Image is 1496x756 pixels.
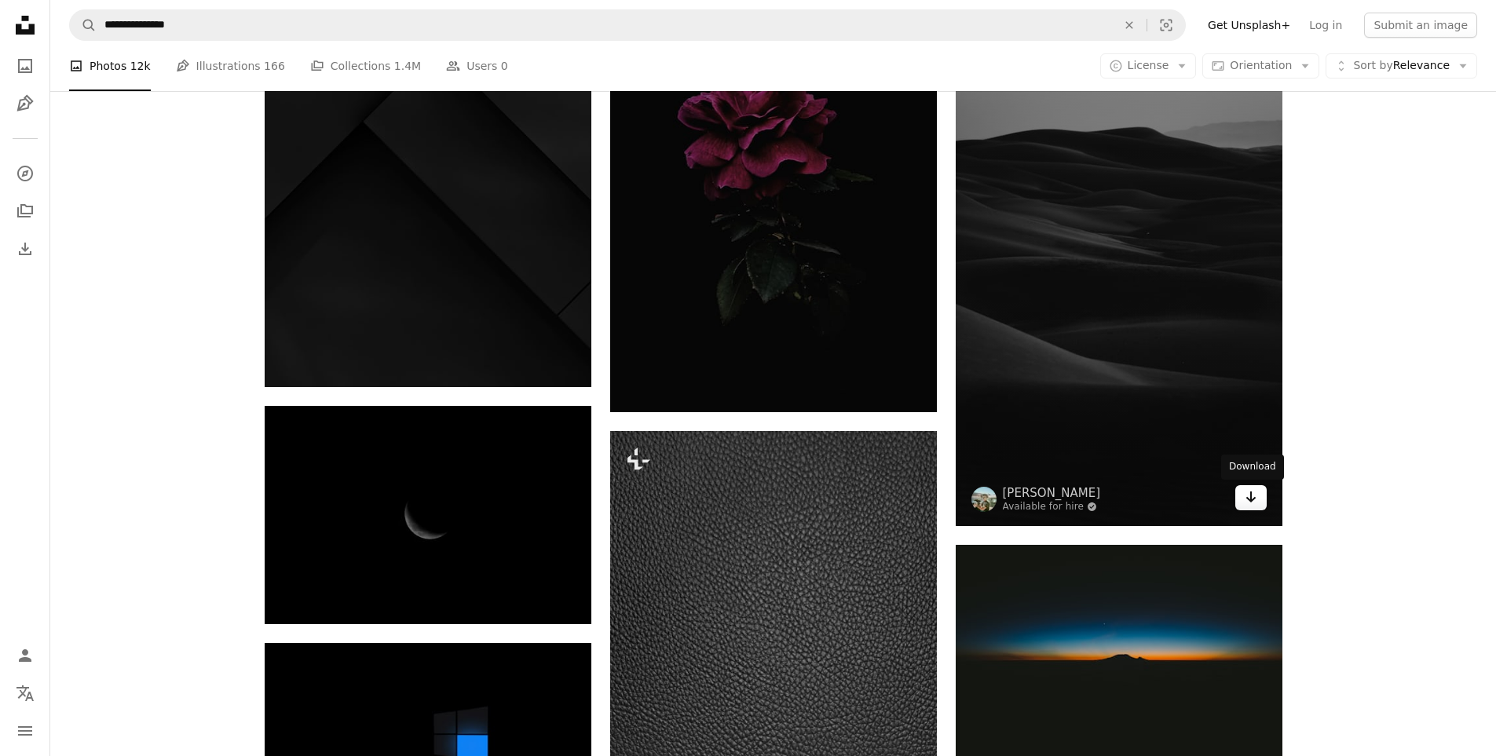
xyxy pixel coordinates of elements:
span: Orientation [1230,59,1292,71]
span: 0 [501,57,508,75]
button: Search Unsplash [70,10,97,40]
a: Photos [9,50,41,82]
a: Download [1235,485,1267,510]
a: Home — Unsplash [9,9,41,44]
img: grayscale photo of desert [956,36,1282,526]
button: Clear [1112,10,1147,40]
div: Download [1221,455,1284,480]
a: Log in [1300,13,1352,38]
img: Go to Jeremy Bishop's profile [971,487,997,512]
a: Log in / Sign up [9,640,41,671]
button: Language [9,677,41,709]
button: Menu [9,715,41,747]
a: photo of gray moon [265,508,591,522]
a: grayscale photo of desert [956,273,1282,287]
button: Sort byRelevance [1326,53,1477,79]
a: Collections [9,195,41,227]
a: [PERSON_NAME] [1003,485,1101,501]
button: Visual search [1147,10,1185,40]
a: Explore [9,158,41,189]
button: Orientation [1202,53,1319,79]
span: Sort by [1353,59,1392,71]
img: photo of gray moon [265,406,591,623]
a: Users 0 [446,41,508,91]
a: Available for hire [1003,501,1101,513]
button: License [1100,53,1197,79]
a: pink rose in bloom close up photo [610,189,937,203]
span: Relevance [1353,58,1450,74]
a: Download History [9,233,41,265]
a: Get Unsplash+ [1198,13,1300,38]
form: Find visuals sitewide [69,9,1186,41]
button: Submit an image [1364,13,1477,38]
a: a black and white photo of a cell phone [265,89,591,104]
a: Illustrations [9,88,41,119]
a: silhouette of mountain [956,646,1282,660]
a: a close up of a black leather texture [610,641,937,656]
span: 1.4M [394,57,421,75]
a: Illustrations 166 [176,41,285,91]
a: a screenshot of a computer [265,727,591,741]
span: License [1128,59,1169,71]
a: Collections 1.4M [310,41,421,91]
span: 166 [264,57,285,75]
